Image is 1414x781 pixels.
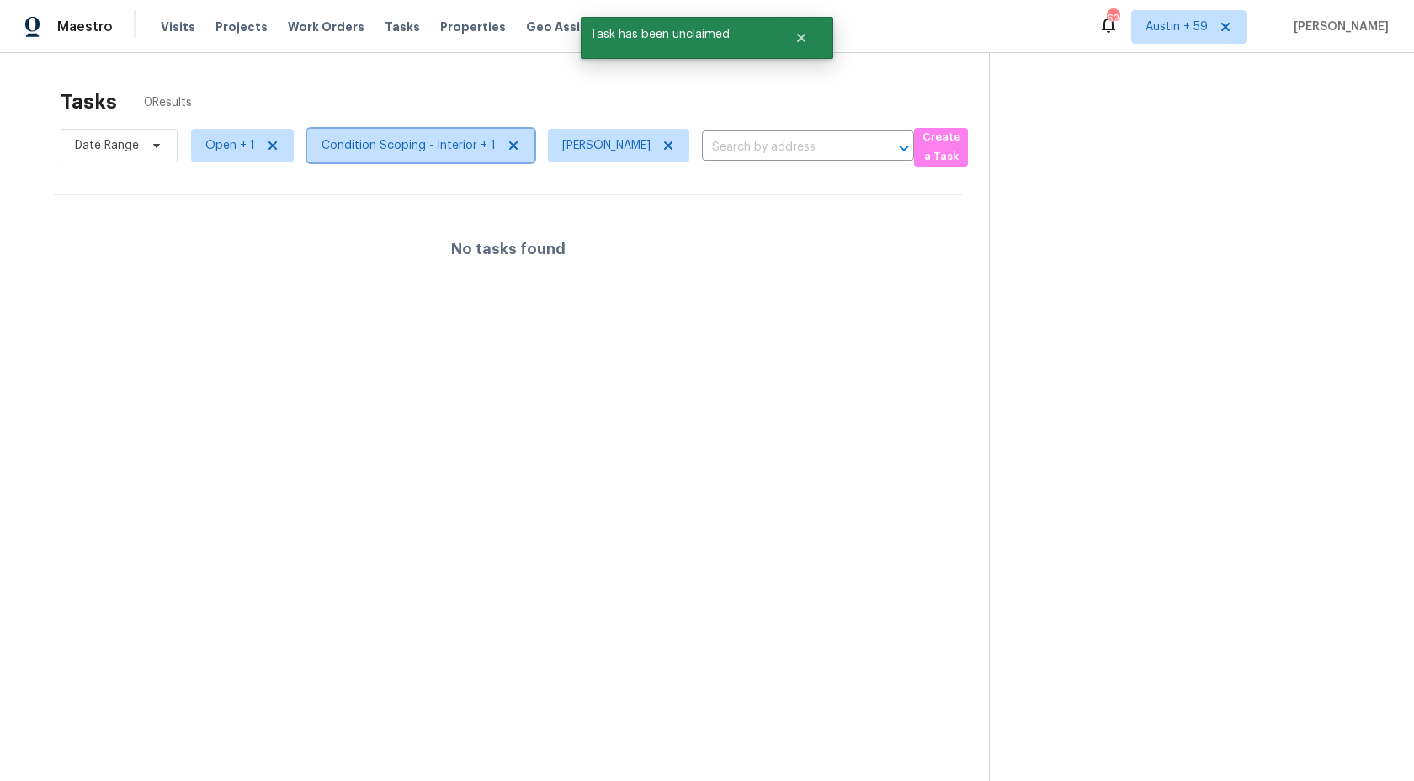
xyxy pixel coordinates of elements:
h4: No tasks found [451,241,566,258]
input: Search by address [702,135,867,161]
span: Tasks [385,21,420,33]
span: Date Range [75,137,139,154]
span: Visits [161,19,195,35]
button: Close [773,21,829,55]
span: Create a Task [922,128,959,167]
div: 620 [1107,10,1119,27]
span: [PERSON_NAME] [1287,19,1389,35]
span: Condition Scoping - Interior + 1 [322,137,496,154]
span: Work Orders [288,19,364,35]
span: Austin + 59 [1146,19,1208,35]
button: Open [892,136,916,160]
span: Open + 1 [205,137,255,154]
button: Create a Task [914,128,968,167]
span: Projects [215,19,268,35]
span: [PERSON_NAME] [562,137,651,154]
span: 0 Results [144,94,192,111]
span: Task has been unclaimed [581,17,773,52]
span: Properties [440,19,506,35]
span: Maestro [57,19,113,35]
h2: Tasks [61,93,117,110]
span: Geo Assignments [526,19,635,35]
